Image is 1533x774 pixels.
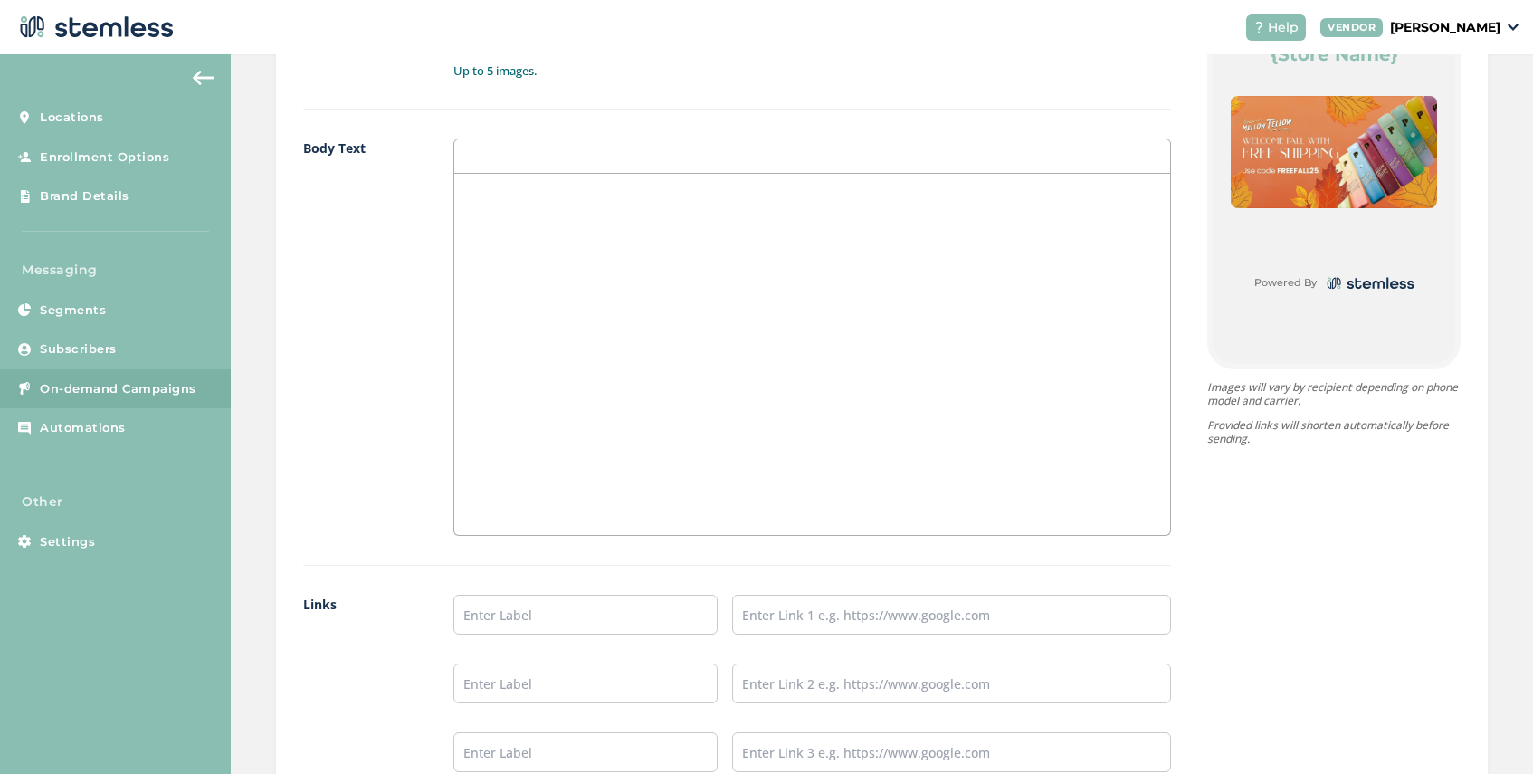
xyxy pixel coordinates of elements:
p: Images will vary by recipient depending on phone model and carrier. [1207,380,1461,407]
label: Up to 5 images. [453,62,1171,81]
span: Settings [40,533,95,551]
span: Subscribers [40,340,117,358]
img: icon_down-arrow-small-66adaf34.svg [1508,24,1519,31]
iframe: Chat Widget [1443,687,1533,774]
input: Enter Link 1 e.g. https://www.google.com [732,595,1171,635]
div: VENDOR [1320,18,1383,37]
span: On-demand Campaigns [40,380,196,398]
label: {Store Name} [1271,42,1398,67]
span: Brand Details [40,187,129,205]
p: [PERSON_NAME] [1390,18,1500,37]
input: Enter Label [453,595,717,635]
span: Enrollment Options [40,148,169,167]
small: Powered By [1254,275,1317,291]
p: Provided links will shorten automatically before sending. [1207,418,1461,445]
span: Automations [40,419,126,437]
img: icon-help-white-03924b79.svg [1253,22,1264,33]
input: Enter Link 3 e.g. https://www.google.com [732,732,1171,772]
span: Locations [40,109,104,127]
img: icon-arrow-back-accent-c549486e.svg [193,71,214,85]
input: Enter Label [453,732,717,772]
span: Segments [40,301,106,320]
input: Enter Label [453,664,717,703]
label: Body Text [303,139,418,536]
img: logo-dark-0685b13c.svg [1324,273,1414,294]
span: Help [1268,18,1299,37]
input: Enter Link 2 e.g. https://www.google.com [732,664,1171,703]
img: logo-dark-0685b13c.svg [14,9,174,45]
img: 2Q== [1231,96,1437,208]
